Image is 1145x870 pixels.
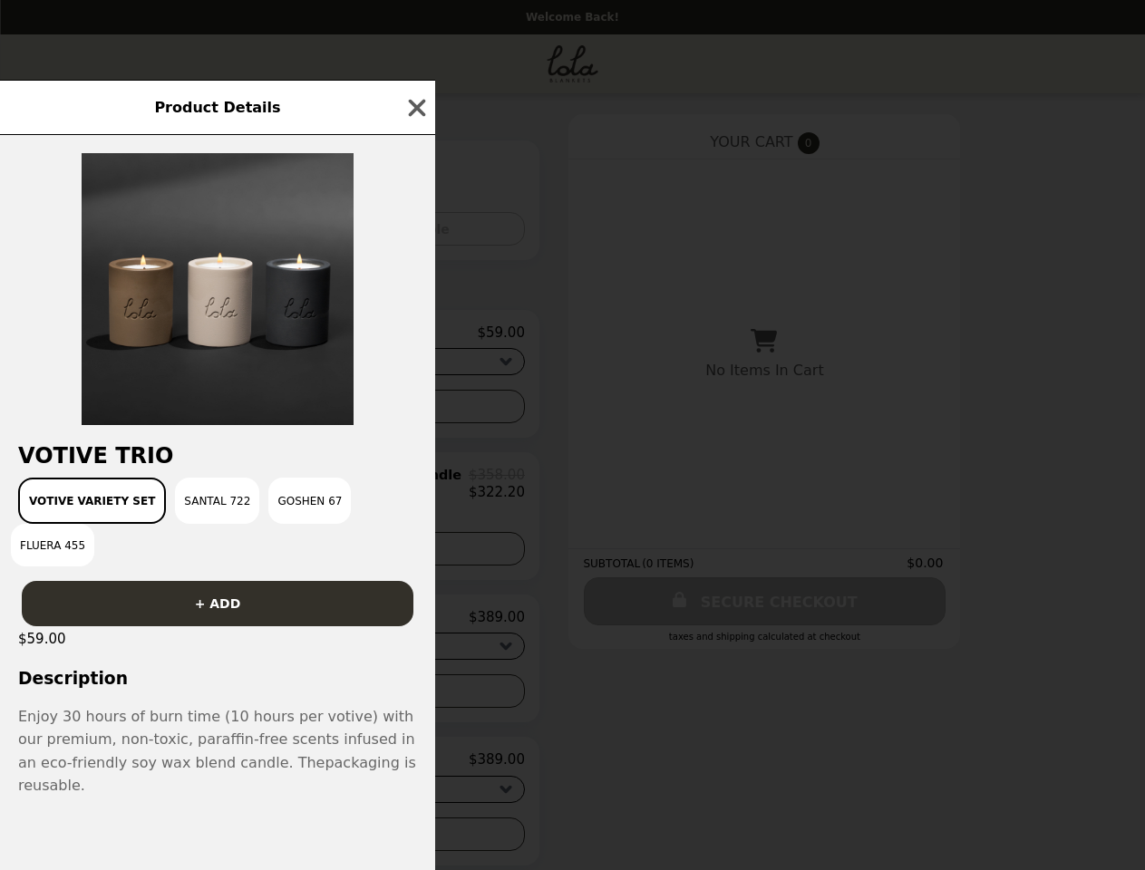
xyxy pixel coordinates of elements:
button: + ADD [22,581,413,626]
p: Enjoy 30 hours of burn time (10 hours per votive) with our premium, non-toxic, paraffin-free scen... [18,705,417,797]
img: Votive Variety Set [82,153,354,425]
button: Goshen 67 [268,478,351,524]
button: Fluera 455 [11,524,94,566]
button: Santal 722 [175,478,259,524]
span: Product Details [154,99,280,116]
button: Votive Variety Set [18,478,166,524]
